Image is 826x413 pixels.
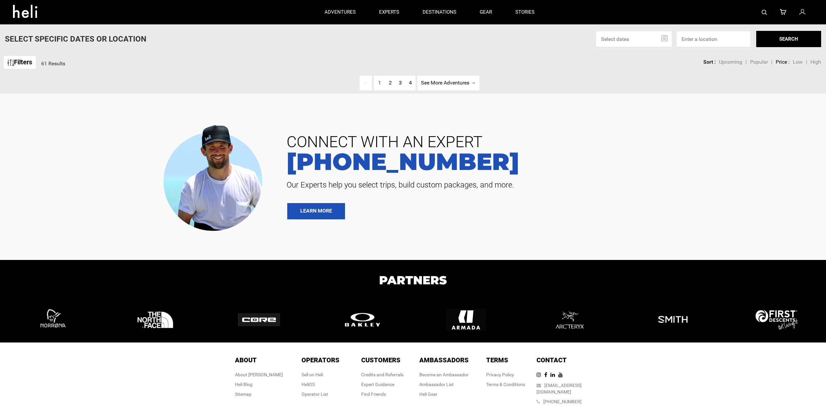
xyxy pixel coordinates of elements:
[282,180,816,190] span: Our Experts help you select trips, build custom packages, and more.
[235,371,283,378] div: About [PERSON_NAME]
[486,356,508,364] span: Terms
[793,59,803,65] span: Low
[536,383,582,394] a: [EMAIL_ADDRESS][DOMAIN_NAME]
[417,76,479,90] a: See More Adventures → page
[419,392,438,397] a: Heli Gear
[446,300,486,340] img: logo
[423,9,456,16] p: destinations
[302,356,339,364] span: Operators
[543,399,582,404] a: [PHONE_NUMBER]
[756,31,821,47] button: SEARCH
[776,58,790,66] li: Price :
[771,58,772,66] li: |
[653,300,693,340] img: logo
[399,80,402,86] span: 3
[282,134,816,150] span: CONNECT WITH AN EXPERT
[379,9,399,16] p: experts
[419,356,469,364] span: Ambassadors
[302,391,339,397] div: Operator List
[287,203,345,219] a: LEARN MORE
[419,381,469,388] div: Ambassador List
[549,300,590,340] img: logo
[596,31,672,47] input: Select dates
[361,372,403,377] a: Credits and Referrals
[302,382,315,387] a: HeliOS
[361,356,401,364] span: Customers
[235,382,253,387] a: Heli Blog
[31,300,72,340] img: logo
[235,356,257,364] span: About
[361,391,403,397] div: Find Friends
[676,31,751,47] input: Enter a location
[719,59,742,65] span: Upcoming
[341,311,384,328] img: logo
[703,58,716,66] li: Sort :
[536,356,567,364] span: Contact
[282,150,816,173] a: [PHONE_NUMBER]
[135,300,176,340] img: logo
[325,9,356,16] p: adventures
[756,310,798,329] img: logo
[375,76,385,90] span: 1
[7,59,14,66] img: btn-icon.svg
[347,76,479,90] ul: Pagination
[419,372,469,377] a: Become an Ambassador
[409,80,412,86] span: 4
[5,33,146,45] p: Select Specific Dates Or Location
[360,76,372,90] span: ←
[486,382,525,387] a: Terms & Conditions
[746,58,747,66] li: |
[486,372,514,377] a: Privacy Policy
[41,60,65,67] span: 61 Results
[361,382,394,387] a: Expert Guidance
[806,58,807,66] li: |
[238,313,280,326] img: logo
[762,10,767,15] img: search-bar-icon.svg
[389,80,392,86] span: 2
[750,59,768,65] span: Popular
[235,391,283,397] div: Sitemap
[302,371,339,378] div: Sell on Heli
[158,120,272,234] img: contact our team
[810,59,821,65] span: High
[3,55,36,69] a: Filters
